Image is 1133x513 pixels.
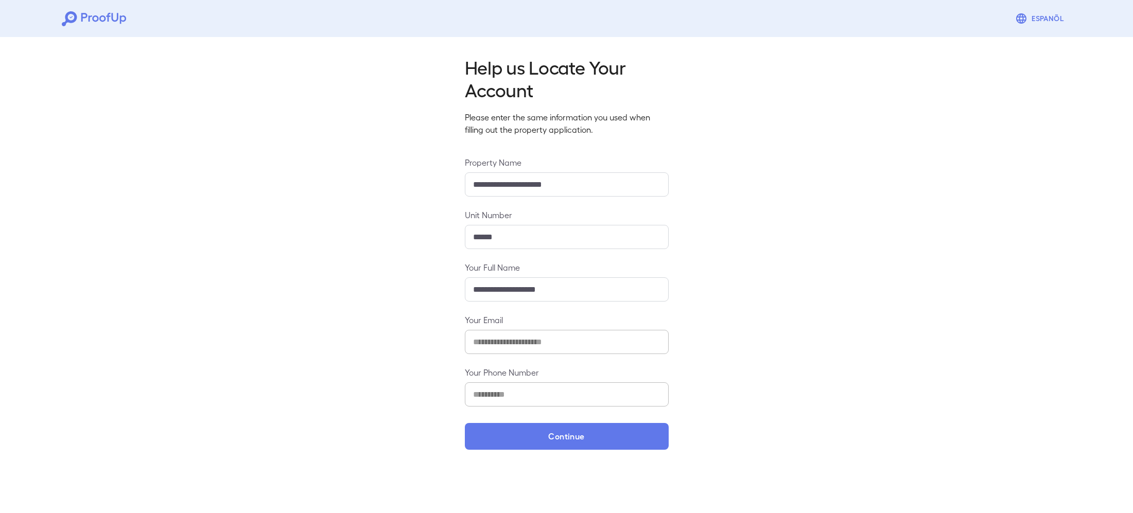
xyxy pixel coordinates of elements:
button: Continue [465,423,669,450]
label: Your Email [465,314,669,326]
label: Property Name [465,156,669,168]
p: Please enter the same information you used when filling out the property application. [465,111,669,136]
label: Your Phone Number [465,366,669,378]
label: Your Full Name [465,261,669,273]
h2: Help us Locate Your Account [465,56,669,101]
button: Espanõl [1011,8,1071,29]
label: Unit Number [465,209,669,221]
